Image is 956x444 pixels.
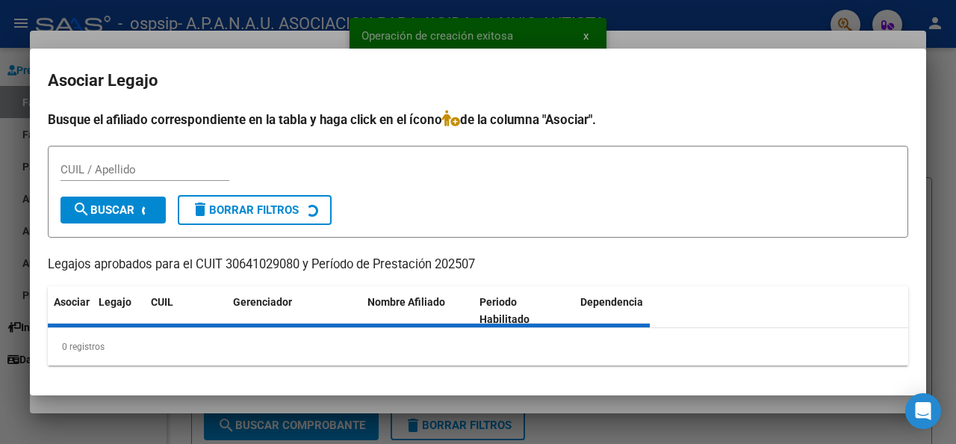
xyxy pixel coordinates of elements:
[48,256,908,274] p: Legajos aprobados para el CUIT 30641029080 y Período de Prestación 202507
[48,328,908,366] div: 0 registros
[48,286,93,336] datatable-header-cell: Asociar
[93,286,145,336] datatable-header-cell: Legajo
[145,286,227,336] datatable-header-cell: CUIL
[54,296,90,308] span: Asociar
[574,286,686,336] datatable-header-cell: Dependencia
[99,296,131,308] span: Legajo
[361,286,474,336] datatable-header-cell: Nombre Afiliado
[191,200,209,218] mat-icon: delete
[191,203,299,217] span: Borrar Filtros
[72,200,90,218] mat-icon: search
[233,296,292,308] span: Gerenciador
[474,286,574,336] datatable-header-cell: Periodo Habilitado
[60,197,166,223] button: Buscar
[48,67,908,95] h2: Asociar Legajo
[580,296,643,308] span: Dependencia
[227,286,361,336] datatable-header-cell: Gerenciador
[479,296,530,325] span: Periodo Habilitado
[48,110,908,129] h4: Busque el afiliado correspondiente en la tabla y haga click en el ícono de la columna "Asociar".
[72,203,134,217] span: Buscar
[178,195,332,225] button: Borrar Filtros
[367,296,445,308] span: Nombre Afiliado
[151,296,173,308] span: CUIL
[905,393,941,429] div: Open Intercom Messenger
